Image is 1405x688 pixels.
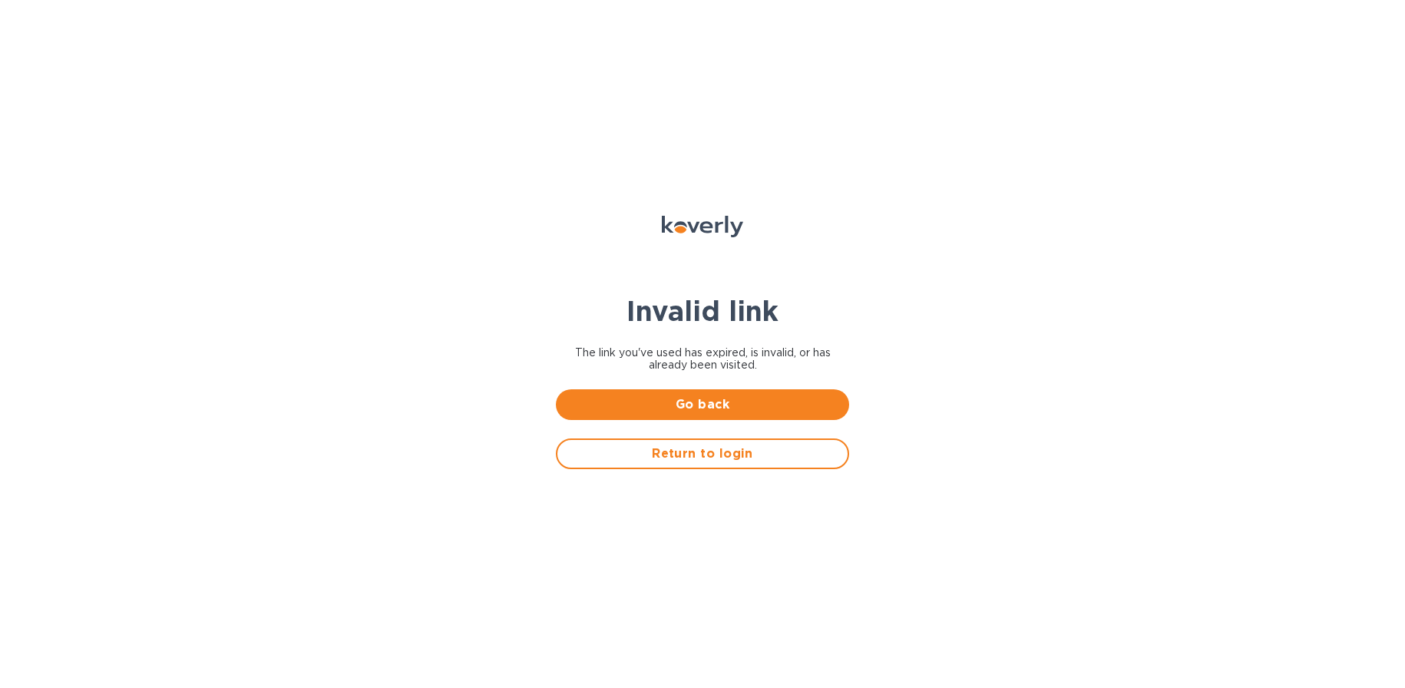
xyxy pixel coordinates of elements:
[568,395,837,414] span: Go back
[662,216,743,237] img: Koverly
[556,346,849,371] span: The link you've used has expired, is invalid, or has already been visited.
[570,445,835,463] span: Return to login
[626,294,779,328] b: Invalid link
[556,389,849,420] button: Go back
[556,438,849,469] button: Return to login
